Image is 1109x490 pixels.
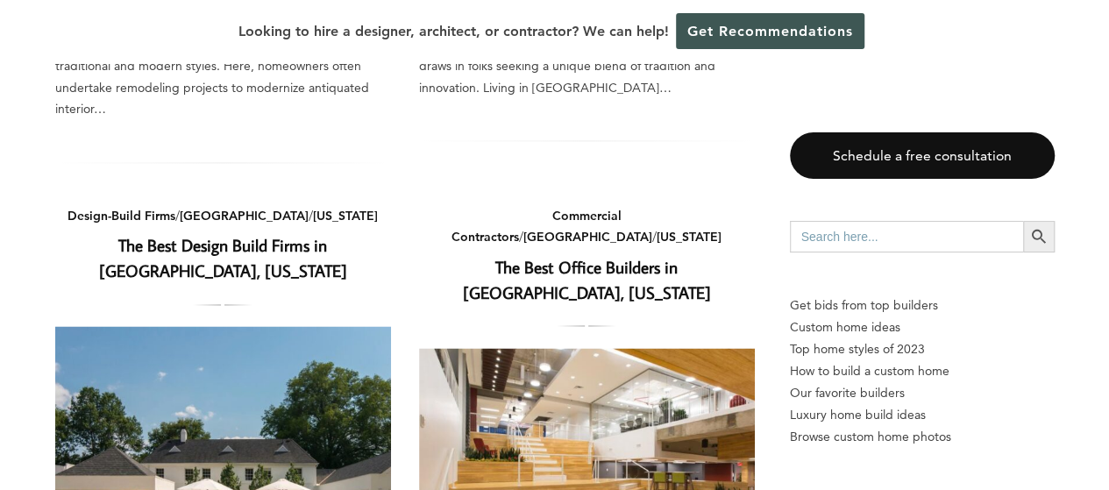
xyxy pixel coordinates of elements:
[1029,227,1049,246] svg: Search
[55,12,391,120] div: The housing neighborhood in [GEOGRAPHIC_DATA], [US_STATE], features a wide variety of residences ...
[419,205,755,248] div: / /
[523,229,652,245] a: [GEOGRAPHIC_DATA]
[55,205,391,227] div: / /
[790,316,1055,338] a: Custom home ideas
[657,229,722,245] a: [US_STATE]
[790,295,1055,316] p: Get bids from top builders
[68,208,175,224] a: Design-Build Firms
[790,132,1055,179] a: Schedule a free consultation
[790,221,1023,252] input: Search here...
[180,208,309,224] a: [GEOGRAPHIC_DATA]
[790,338,1055,360] a: Top home styles of 2023
[313,208,378,224] a: [US_STATE]
[790,360,1055,382] a: How to build a custom home
[463,256,711,303] a: The Best Office Builders in [GEOGRAPHIC_DATA], [US_STATE]
[676,13,864,49] a: Get Recommendations
[99,234,347,281] a: The Best Design Build Firms in [GEOGRAPHIC_DATA], [US_STATE]
[772,364,1088,469] iframe: Drift Widget Chat Controller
